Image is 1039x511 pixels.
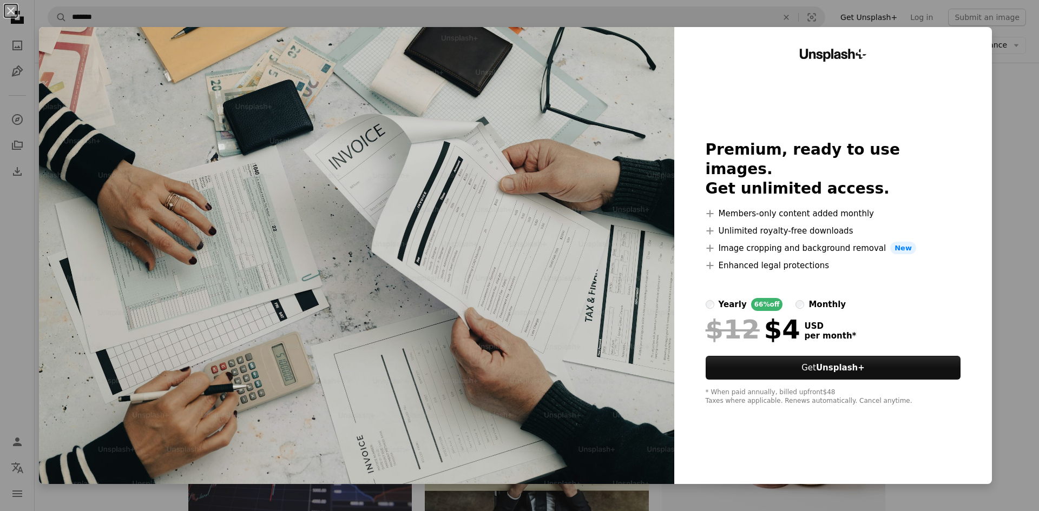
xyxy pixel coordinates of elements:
[805,331,857,341] span: per month *
[706,207,961,220] li: Members-only content added monthly
[706,140,961,198] h2: Premium, ready to use images. Get unlimited access.
[706,224,961,237] li: Unlimited royalty-free downloads
[706,242,961,255] li: Image cropping and background removal
[706,259,961,272] li: Enhanced legal protections
[816,363,865,373] strong: Unsplash+
[706,300,714,309] input: yearly66%off
[706,356,961,380] button: GetUnsplash+
[706,388,961,406] div: * When paid annually, billed upfront $48 Taxes where applicable. Renews automatically. Cancel any...
[890,242,916,255] span: New
[706,315,760,343] span: $12
[719,298,747,311] div: yearly
[706,315,800,343] div: $4
[805,321,857,331] span: USD
[795,300,804,309] input: monthly
[751,298,783,311] div: 66% off
[808,298,846,311] div: monthly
